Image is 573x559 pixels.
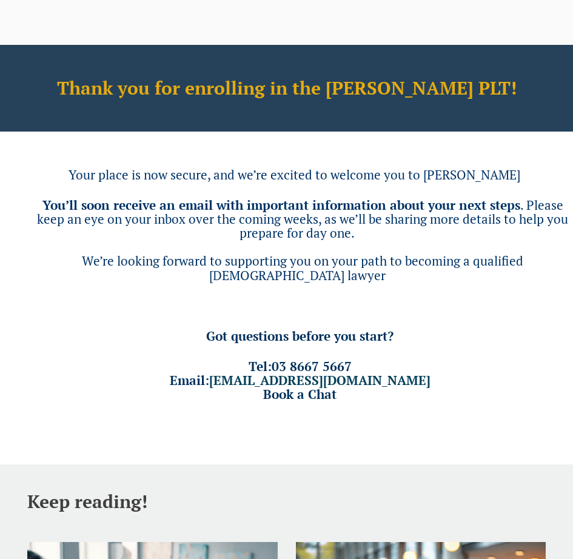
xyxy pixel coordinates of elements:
[206,327,394,344] span: Got questions before you start?
[263,386,337,403] a: Book a Chat
[209,372,431,389] a: [EMAIL_ADDRESS][DOMAIN_NAME]
[82,252,523,283] span: We’re looking forward to supporting you on your path to becoming a qualified [DEMOGRAPHIC_DATA] l...
[42,196,520,213] b: You’ll soon receive an email with important information about your next steps
[170,372,431,389] span: Email:
[37,196,568,241] span: . Please keep an eye on your inbox over the coming weeks, as we’ll be sharing more details to hel...
[69,166,520,183] span: Your place is now secure, and we’re excited to welcome you to [PERSON_NAME]
[249,358,352,375] span: Tel:
[27,492,546,512] h2: Keep reading!
[272,358,352,375] a: 03 8667 5667
[57,76,517,100] b: Thank you for enrolling in the [PERSON_NAME] PLT!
